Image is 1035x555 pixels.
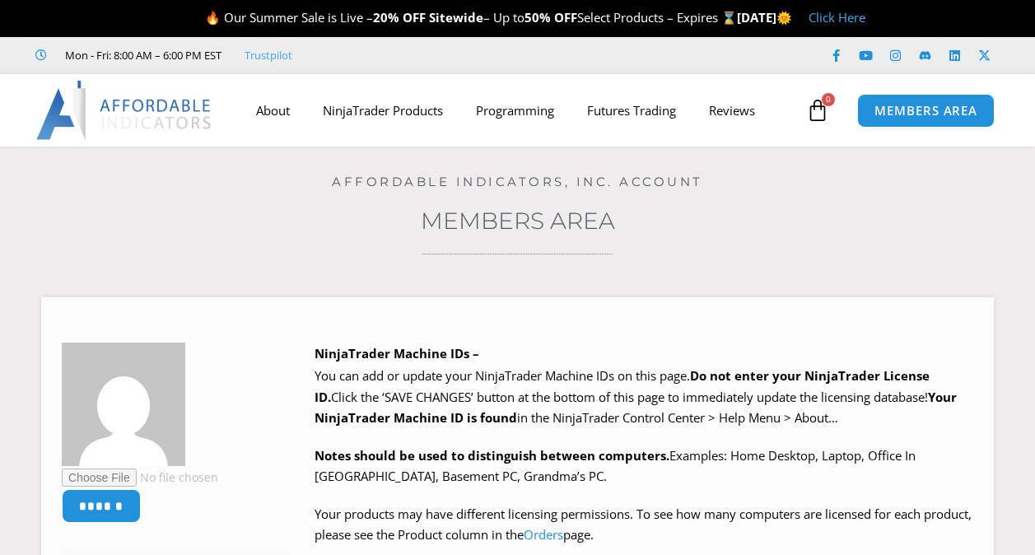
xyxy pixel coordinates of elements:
[36,81,213,140] img: LogoAI | Affordable Indicators – NinjaTrader
[205,9,737,26] span: 🔥 Our Summer Sale is Live – – Up to Select Products – Expires ⌛
[809,9,865,26] a: Click Here
[429,9,483,26] strong: Sitewide
[459,91,571,129] a: Programming
[240,91,803,129] nav: Menu
[692,91,772,129] a: Reviews
[874,105,977,117] span: MEMBERS AREA
[240,91,306,129] a: About
[524,526,563,543] a: Orders
[332,174,703,189] a: Affordable Indicators, Inc. Account
[776,9,792,26] span: 🌞
[315,367,690,384] span: You can add or update your NinjaTrader Machine IDs on this page.
[571,91,692,129] a: Futures Trading
[857,94,995,128] a: MEMBERS AREA
[737,9,792,26] strong: [DATE]
[315,367,930,405] b: Do not enter your NinjaTrader License ID.
[315,345,479,361] b: NinjaTrader Machine IDs –
[61,45,221,65] span: Mon - Fri: 8:00 AM – 6:00 PM EST
[421,207,615,235] a: Members Area
[315,447,669,464] strong: Notes should be used to distinguish between computers.
[306,91,459,129] a: NinjaTrader Products
[315,506,972,543] span: Your products may have different licensing permissions. To see how many computers are licensed fo...
[315,447,916,485] span: Examples: Home Desktop, Laptop, Office In [GEOGRAPHIC_DATA], Basement PC, Grandma’s PC.
[373,9,426,26] strong: 20% OFF
[781,86,854,134] a: 0
[822,93,835,106] span: 0
[524,9,577,26] strong: 50% OFF
[315,389,957,427] span: Click the ‘SAVE CHANGES’ button at the bottom of this page to immediately update the licensing da...
[62,343,185,466] img: bb6f883f7920032cd612d1574005ca3a6b7c9ed1db03b106bcb2a7ab0663a6cb
[245,45,292,65] a: Trustpilot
